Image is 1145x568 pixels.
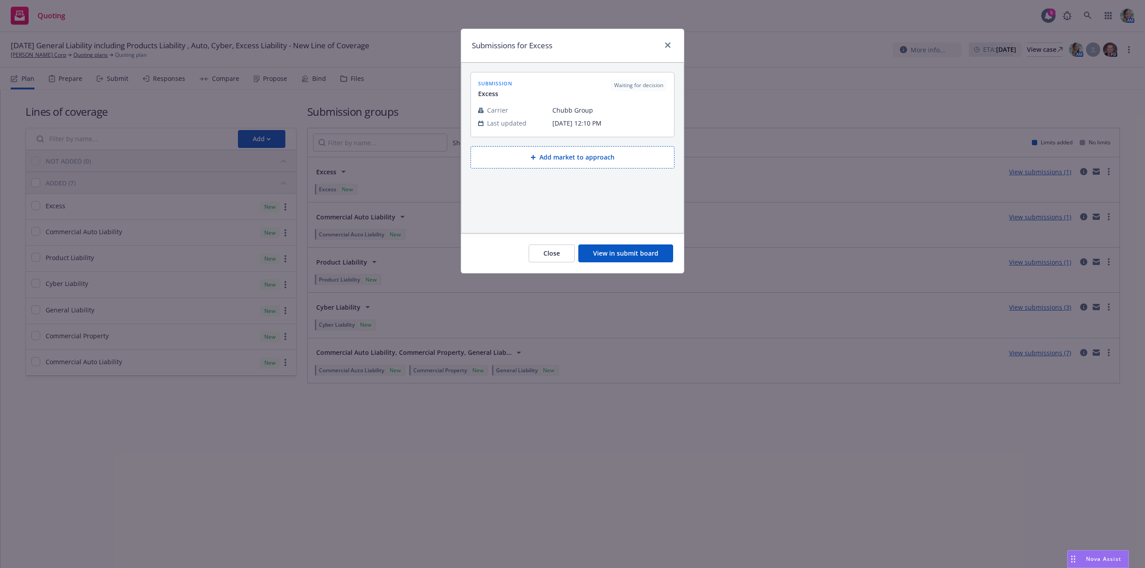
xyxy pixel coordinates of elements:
span: Carrier [487,105,508,115]
span: Waiting for decision [614,81,663,89]
div: Drag to move [1068,551,1079,568]
button: View in submit board [578,244,673,262]
h1: Submissions for Excess [472,40,552,51]
button: Close [529,244,575,262]
span: Last updated [487,118,526,128]
button: Nova Assist [1067,550,1129,568]
span: Chubb Group [552,105,667,115]
span: [DATE] 12:10 PM [552,118,667,128]
span: Nova Assist [1086,555,1121,563]
a: close [662,40,673,50]
button: Add market to approach [471,146,674,168]
span: submission [478,80,513,87]
span: Excess [478,89,513,98]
